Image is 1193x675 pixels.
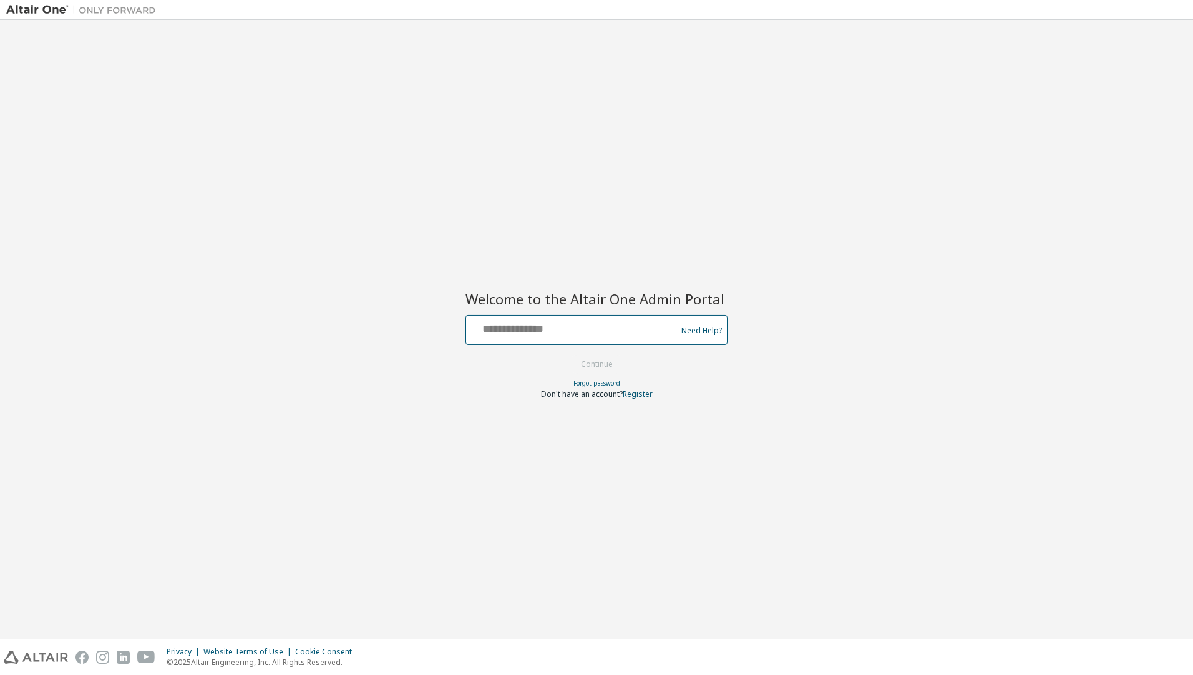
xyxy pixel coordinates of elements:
img: instagram.svg [96,651,109,664]
img: youtube.svg [137,651,155,664]
a: Need Help? [681,330,722,331]
a: Forgot password [573,379,620,387]
img: linkedin.svg [117,651,130,664]
img: altair_logo.svg [4,651,68,664]
img: Altair One [6,4,162,16]
h2: Welcome to the Altair One Admin Portal [465,290,728,308]
a: Register [623,389,653,399]
span: Don't have an account? [541,389,623,399]
div: Cookie Consent [295,647,359,657]
div: Privacy [167,647,203,657]
img: facebook.svg [75,651,89,664]
div: Website Terms of Use [203,647,295,657]
p: © 2025 Altair Engineering, Inc. All Rights Reserved. [167,657,359,668]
